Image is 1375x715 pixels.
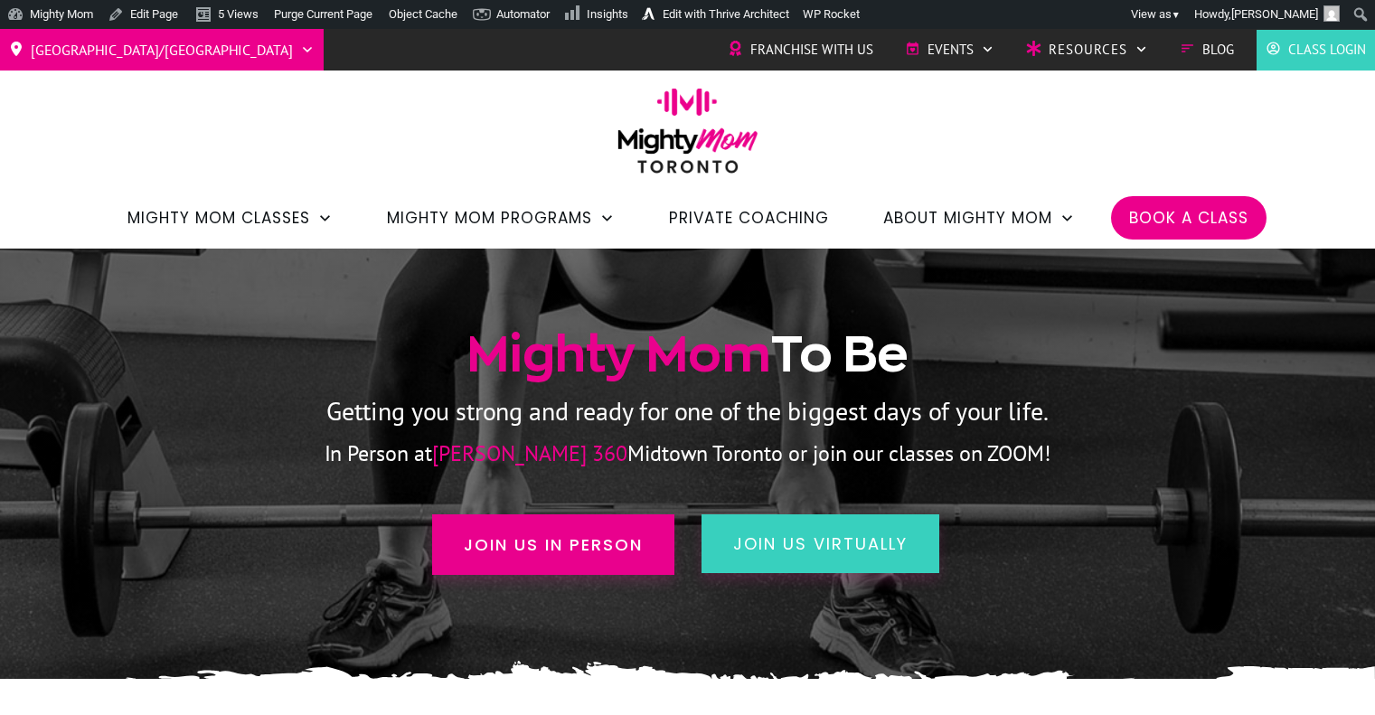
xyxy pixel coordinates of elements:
a: Events [905,36,994,63]
span: Blog [1202,36,1234,63]
span: About Mighty Mom [883,202,1052,233]
span: Franchise with Us [750,36,873,63]
span: Class Login [1288,36,1366,63]
span: Mighty Mom Programs [387,202,592,233]
a: [GEOGRAPHIC_DATA]/[GEOGRAPHIC_DATA] [9,35,315,64]
span: [GEOGRAPHIC_DATA]/[GEOGRAPHIC_DATA] [31,35,293,64]
span: Resources [1049,36,1127,63]
a: Blog [1180,36,1234,63]
span: Join us in person [464,532,643,557]
a: About Mighty Mom [883,202,1075,233]
a: Resources [1026,36,1148,63]
a: Mighty Mom Classes [127,202,333,233]
a: Join us in person [432,514,674,575]
span: [PERSON_NAME] 360 [432,439,627,467]
span: Mighty Mom [466,326,771,381]
a: Private Coaching [669,202,829,233]
span: [PERSON_NAME] [1231,7,1318,21]
a: Mighty Mom Programs [387,202,615,233]
span: ▼ [1172,9,1181,21]
h1: To Be [201,322,1175,387]
img: mightymom-logo-toronto [608,88,768,186]
span: Events [928,36,974,63]
span: Mighty Mom Classes [127,202,310,233]
span: join us virtually [733,532,908,555]
a: Franchise with Us [728,36,873,63]
a: Class Login [1266,36,1366,63]
a: join us virtually [702,514,939,573]
a: Book a Class [1129,202,1248,233]
p: Getting you strong and ready for one of the biggest days of your life. [201,389,1175,433]
p: In Person at Midtown Toronto or join our classes on ZOOM! [201,435,1175,473]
